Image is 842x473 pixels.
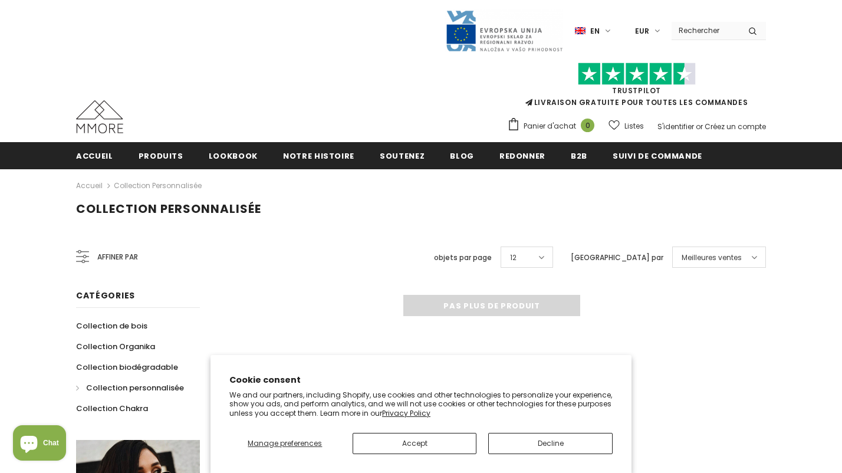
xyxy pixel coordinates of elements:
span: Catégories [76,290,135,301]
a: Listes [609,116,644,136]
span: en [590,25,600,37]
span: Blog [450,150,474,162]
label: objets par page [434,252,492,264]
a: Javni Razpis [445,25,563,35]
a: Notre histoire [283,142,354,169]
a: Créez un compte [705,121,766,132]
input: Search Site [672,22,739,39]
span: Collection personnalisée [76,201,261,217]
a: S'identifier [657,121,694,132]
a: B2B [571,142,587,169]
span: soutenez [380,150,425,162]
p: We and our partners, including Shopify, use cookies and other technologies to personalize your ex... [229,390,613,418]
a: Privacy Policy [382,408,430,418]
span: Collection personnalisée [86,382,184,393]
span: or [696,121,703,132]
a: Collection de bois [76,316,147,336]
span: Collection biodégradable [76,362,178,373]
span: Notre histoire [283,150,354,162]
a: soutenez [380,142,425,169]
span: Redonner [499,150,545,162]
a: Panier d'achat 0 [507,117,600,135]
span: Listes [624,120,644,132]
img: Cas MMORE [76,100,123,133]
a: Blog [450,142,474,169]
button: Decline [488,433,613,454]
span: 12 [510,252,517,264]
a: Produits [139,142,183,169]
span: LIVRAISON GRATUITE POUR TOUTES LES COMMANDES [507,68,766,107]
span: Suivi de commande [613,150,702,162]
h2: Cookie consent [229,374,613,386]
span: Panier d'achat [524,120,576,132]
span: Lookbook [209,150,258,162]
a: Accueil [76,142,113,169]
span: B2B [571,150,587,162]
span: Manage preferences [248,438,322,448]
img: i-lang-1.png [575,26,586,36]
span: EUR [635,25,649,37]
a: Lookbook [209,142,258,169]
a: TrustPilot [612,86,661,96]
span: Accueil [76,150,113,162]
a: Collection personnalisée [114,180,202,190]
span: Collection de bois [76,320,147,331]
img: Faites confiance aux étoiles pilotes [578,63,696,86]
span: Collection Chakra [76,403,148,414]
a: Collection Chakra [76,398,148,419]
span: Collection Organika [76,341,155,352]
button: Manage preferences [229,433,341,454]
button: Accept [353,433,477,454]
span: Produits [139,150,183,162]
span: 0 [581,119,594,132]
a: Collection Organika [76,336,155,357]
a: Collection personnalisée [76,377,184,398]
label: [GEOGRAPHIC_DATA] par [571,252,663,264]
inbox-online-store-chat: Shopify online store chat [9,425,70,464]
a: Collection biodégradable [76,357,178,377]
img: Javni Razpis [445,9,563,52]
a: Suivi de commande [613,142,702,169]
span: Meilleures ventes [682,252,742,264]
a: Accueil [76,179,103,193]
span: Affiner par [97,251,138,264]
a: Redonner [499,142,545,169]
